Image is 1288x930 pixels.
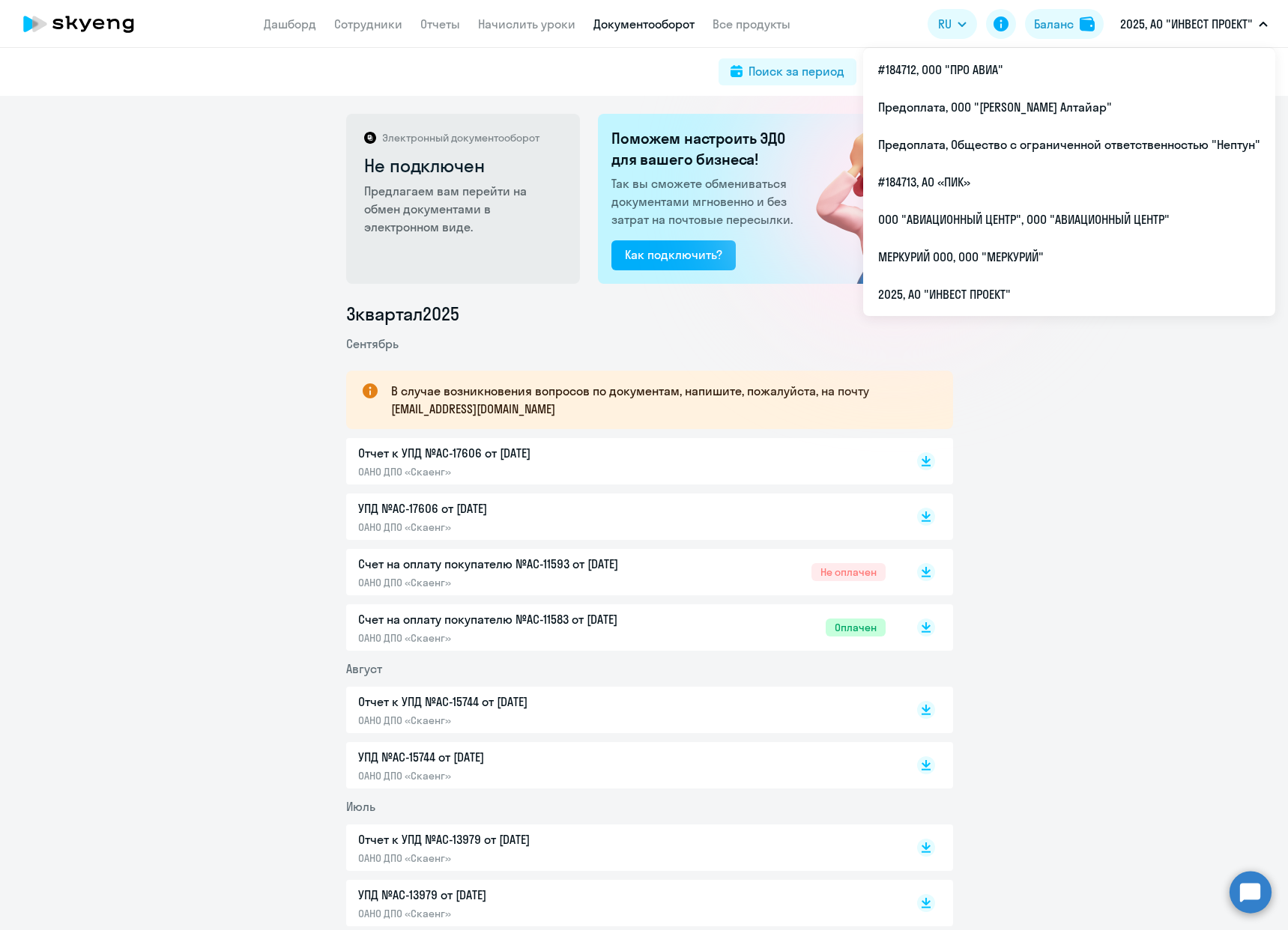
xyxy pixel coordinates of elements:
[346,799,375,814] span: Июль
[826,619,886,636] span: Оплачен
[749,62,844,80] div: Поиск за период
[346,302,953,326] li: 3 квартал 2025
[358,748,673,766] p: УПД №AC-15744 от [DATE]
[358,465,673,478] p: ОАНО ДПО «Скаенг»
[358,830,886,865] a: Отчет к УПД №AC-13979 от [DATE]ОАНО ДПО «Скаенг»
[358,555,886,589] a: Счет на оплату покупателю №AC-11593 от [DATE]ОАНО ДПО «Скаенг»Не оплачен
[358,444,886,478] a: Отчет к УПД №AC-17606 от [DATE]ОАНО ДПО «Скаенг»
[358,631,673,645] p: ОАНО ДПО «Скаенг»
[478,16,575,31] a: Начислить уроки
[420,16,460,31] a: Отчеты
[784,114,953,284] img: not_connected
[391,382,926,418] p: В случае возникновения вопросов по документам, напишите, пожалуйста, на почту [EMAIL_ADDRESS][DOM...
[1025,9,1104,39] button: Балансbalance
[334,16,402,31] a: Сотрудники
[358,714,673,727] p: ОАНО ДПО «Скаенг»
[1113,6,1275,42] button: 2025, АО "ИНВЕСТ ПРОЕКТ"
[358,499,673,517] p: УПД №AC-17606 от [DATE]
[358,520,673,534] p: ОАНО ДПО «Скаенг»
[358,555,673,573] p: Счет на оплату покупателю №AC-11593 от [DATE]
[1034,15,1074,33] div: Баланс
[358,851,673,865] p: ОАНО ДПО «Скаенг»
[358,907,673,920] p: ОАНО ДПО «Скаенг»
[358,693,673,711] p: Отчет к УПД №AC-15744 от [DATE]
[1080,16,1095,31] img: balance
[358,748,886,782] a: УПД №AC-15744 от [DATE]ОАНО ДПО «Скаенг»
[358,693,886,727] a: Отчет к УПД №AC-15744 от [DATE]ОАНО ДПО «Скаенг»
[719,58,856,85] button: Поиск за период
[938,15,952,33] span: RU
[358,610,673,628] p: Счет на оплату покупателю №AC-11583 от [DATE]
[364,182,564,236] p: Предлагаем вам перейти на обмен документами в электронном виде.
[346,336,399,351] span: Сентябрь
[625,246,722,264] div: Как подключить?
[1120,15,1253,33] p: 2025, АО "ИНВЕСТ ПРОЕКТ"
[358,444,673,462] p: Отчет к УПД №AC-17606 от [DATE]
[264,16,316,31] a: Дашборд
[346,661,382,676] span: Август
[611,174,797,228] p: Так вы сможете обмениваться документами мгновенно и без затрат на почтовые пересылки.
[863,48,1275,316] ul: RU
[928,9,977,39] button: RU
[358,830,673,848] p: Отчет к УПД №AC-13979 от [DATE]
[811,563,886,581] span: Не оплачен
[358,499,886,534] a: УПД №AC-17606 от [DATE]ОАНО ДПО «Скаенг»
[713,16,790,31] a: Все продукты
[358,576,673,589] p: ОАНО ДПО «Скаенг»
[358,886,886,920] a: УПД №AC-13979 от [DATE]ОАНО ДПО «Скаенг»
[611,128,797,170] h2: Поможем настроить ЭДО для вашего бизнеса!
[358,769,673,782] p: ОАНО ДПО «Скаенг»
[611,240,736,270] button: Как подключить?
[358,886,673,904] p: УПД №AC-13979 от [DATE]
[364,154,564,177] h2: Не подключен
[382,131,539,145] p: Электронный документооборот
[358,610,886,645] a: Счет на оплату покупателю №AC-11583 от [DATE]ОАНО ДПО «Скаенг»Оплачен
[593,16,695,31] a: Документооборот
